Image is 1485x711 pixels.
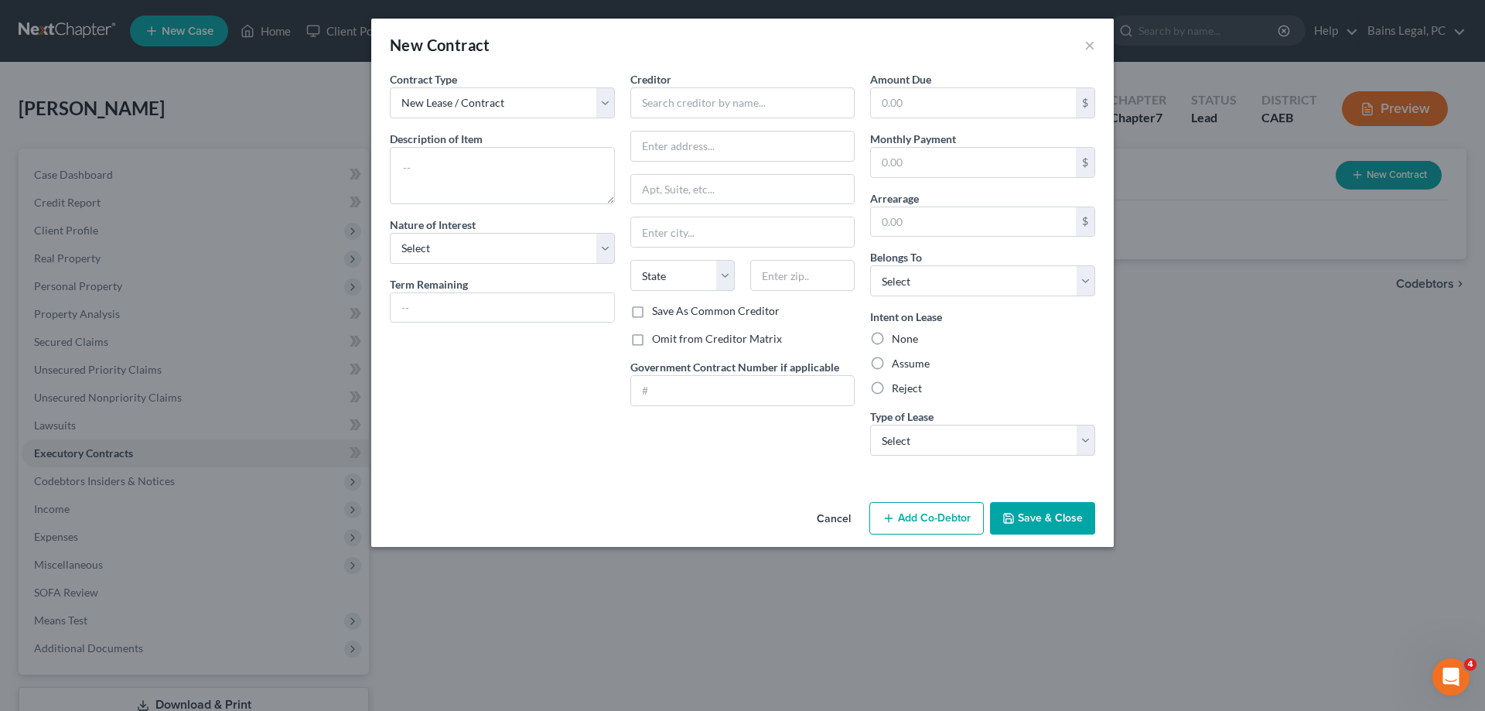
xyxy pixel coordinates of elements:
[652,303,780,319] label: Save As Common Creditor
[869,502,984,535] button: Add Co-Debtor
[871,148,1076,177] input: 0.00
[390,276,468,292] label: Term Remaining
[631,217,855,247] input: Enter city...
[390,71,457,87] label: Contract Type
[804,504,863,535] button: Cancel
[892,381,922,396] label: Reject
[390,217,476,233] label: Nature of Interest
[1464,658,1476,671] span: 4
[871,207,1076,237] input: 0.00
[631,376,855,405] input: #
[870,251,922,264] span: Belongs To
[390,132,483,145] span: Description of Item
[1076,88,1094,118] div: $
[750,260,855,291] input: Enter zip..
[870,131,956,147] label: Monthly Payment
[391,293,614,323] input: --
[630,87,855,118] input: Search creditor by name...
[871,88,1076,118] input: 0.00
[990,502,1095,535] button: Save & Close
[390,34,490,56] div: New Contract
[652,331,782,347] label: Omit from Creditor Matrix
[1076,148,1094,177] div: $
[1076,207,1094,237] div: $
[630,359,839,375] label: Government Contract Number if applicable
[631,132,855,161] input: Enter address...
[892,331,918,347] label: None
[1432,658,1470,696] iframe: Intercom live chat
[870,309,942,325] label: Intent on Lease
[892,356,930,371] label: Assume
[631,175,855,204] input: Apt, Suite, etc...
[870,190,919,207] label: Arrearage
[630,73,671,86] span: Creditor
[1084,36,1095,54] button: ×
[870,71,931,87] label: Amount Due
[870,410,934,423] span: Type of Lease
